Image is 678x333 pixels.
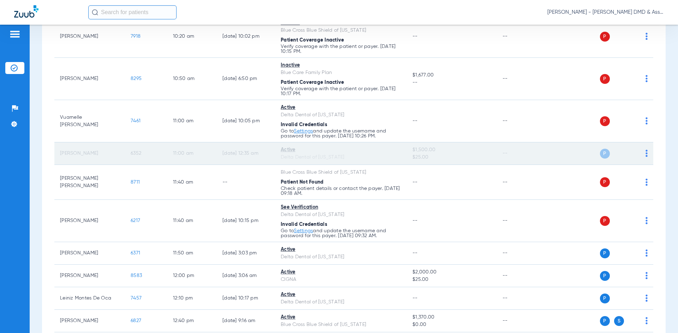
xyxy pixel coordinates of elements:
td: -- [497,142,545,165]
img: group-dot-blue.svg [646,150,648,157]
td: 11:40 AM [167,165,217,200]
td: Leiniz Montes De Oca [54,287,125,310]
div: Blue Cross Blue Shield of [US_STATE] [281,169,401,176]
span: 6827 [131,318,141,323]
span: 7457 [131,296,142,301]
img: group-dot-blue.svg [646,179,648,186]
div: Delta Dental of [US_STATE] [281,253,401,261]
td: [PERSON_NAME] [54,242,125,265]
td: 12:10 PM [167,287,217,310]
span: 6217 [131,218,140,223]
span: S [614,316,624,326]
td: 11:50 AM [167,242,217,265]
td: -- [497,287,545,310]
img: group-dot-blue.svg [646,272,648,279]
td: [PERSON_NAME] [54,200,125,242]
span: -- [412,218,418,223]
div: Active [281,291,401,298]
td: [PERSON_NAME] [54,310,125,332]
td: 11:40 AM [167,200,217,242]
td: [PERSON_NAME] [54,265,125,287]
div: Active [281,269,401,276]
span: -- [412,251,418,255]
span: $1,677.00 [412,72,491,79]
td: -- [497,265,545,287]
td: [PERSON_NAME] [54,142,125,165]
span: 6352 [131,151,141,156]
span: $2,000.00 [412,269,491,276]
span: $0.00 [412,321,491,328]
p: Verify coverage with the patient or payer. [DATE] 10:15 PM. [281,44,401,54]
p: Go to and update the username and password for this payer. [DATE] 10:26 PM. [281,129,401,138]
span: 7461 [131,118,141,123]
span: -- [412,180,418,185]
td: 11:00 AM [167,142,217,165]
td: -- [217,165,275,200]
p: Verify coverage with the patient or payer. [DATE] 10:17 PM. [281,86,401,96]
td: [DATE] 10:17 PM [217,287,275,310]
span: Invalid Credentials [281,222,327,227]
td: [DATE] 12:35 AM [217,142,275,165]
div: Active [281,146,401,154]
span: P [600,216,610,226]
div: CIGNA [281,276,401,283]
td: [PERSON_NAME] [54,58,125,100]
span: -- [412,296,418,301]
div: Blue Care Family Plan [281,69,401,76]
span: P [600,316,610,326]
span: Patient Not Found [281,180,323,185]
td: [PERSON_NAME] [PERSON_NAME] [54,165,125,200]
div: Delta Dental of [US_STATE] [281,154,401,161]
span: $25.00 [412,276,491,283]
span: 6371 [131,251,140,255]
img: group-dot-blue.svg [646,249,648,257]
div: Delta Dental of [US_STATE] [281,211,401,218]
span: -- [412,34,418,39]
span: $25.00 [412,154,491,161]
img: group-dot-blue.svg [646,217,648,224]
td: [PERSON_NAME] [54,16,125,58]
img: group-dot-blue.svg [646,117,648,124]
td: [DATE] 10:15 PM [217,200,275,242]
span: P [600,32,610,42]
td: -- [497,16,545,58]
a: Settings [294,129,313,134]
div: Blue Cross Blue Shield of [US_STATE] [281,321,401,328]
span: P [600,248,610,258]
div: Delta Dental of [US_STATE] [281,298,401,306]
td: -- [497,165,545,200]
img: Search Icon [92,9,98,16]
span: P [600,271,610,281]
div: Active [281,104,401,111]
span: 7918 [131,34,141,39]
span: P [600,177,610,187]
td: 10:50 AM [167,58,217,100]
span: $1,500.00 [412,146,491,154]
td: -- [497,58,545,100]
span: 8295 [131,76,142,81]
td: [DATE] 6:50 PM [217,58,275,100]
span: P [600,149,610,159]
td: -- [497,310,545,332]
td: -- [497,100,545,142]
td: [DATE] 3:06 AM [217,265,275,287]
img: group-dot-blue.svg [646,75,648,82]
span: P [600,294,610,303]
td: -- [497,242,545,265]
div: Inactive [281,62,401,69]
span: 8711 [131,180,140,185]
td: [DATE] 9:16 AM [217,310,275,332]
span: Patient Coverage Inactive [281,38,344,43]
img: group-dot-blue.svg [646,33,648,40]
span: Patient Coverage Inactive [281,80,344,85]
span: -- [412,79,491,86]
div: Active [281,246,401,253]
td: 12:40 PM [167,310,217,332]
td: 11:00 AM [167,100,217,142]
td: -- [497,200,545,242]
p: Check patient details or contact the payer. [DATE] 09:18 AM. [281,186,401,196]
span: -- [412,118,418,123]
td: 10:20 AM [167,16,217,58]
div: See Verification [281,204,401,211]
td: [DATE] 10:05 PM [217,100,275,142]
